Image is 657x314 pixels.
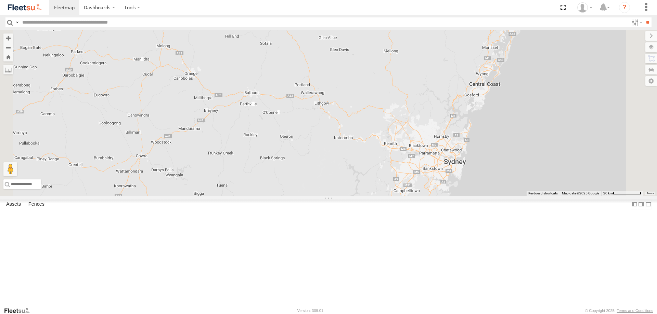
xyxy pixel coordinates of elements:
[3,162,17,176] button: Drag Pegman onto the map to open Street View
[14,17,20,27] label: Search Query
[528,191,558,196] button: Keyboard shortcuts
[562,191,599,195] span: Map data ©2025 Google
[3,52,13,62] button: Zoom Home
[645,200,652,209] label: Hide Summary Table
[297,309,323,313] div: Version: 309.01
[7,3,42,12] img: fleetsu-logo-horizontal.svg
[4,307,35,314] a: Visit our Website
[647,192,654,195] a: Terms (opens in new tab)
[3,65,13,74] label: Measure
[638,200,645,209] label: Dock Summary Table to the Right
[575,2,595,13] div: Ken Manners
[617,309,653,313] a: Terms and Conditions
[585,309,653,313] div: © Copyright 2025 -
[629,17,644,27] label: Search Filter Options
[601,191,643,196] button: Map Scale: 20 km per 79 pixels
[25,200,48,209] label: Fences
[603,191,613,195] span: 20 km
[631,200,638,209] label: Dock Summary Table to the Left
[3,33,13,43] button: Zoom in
[619,2,630,13] i: ?
[3,200,24,209] label: Assets
[645,76,657,86] label: Map Settings
[3,43,13,52] button: Zoom out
